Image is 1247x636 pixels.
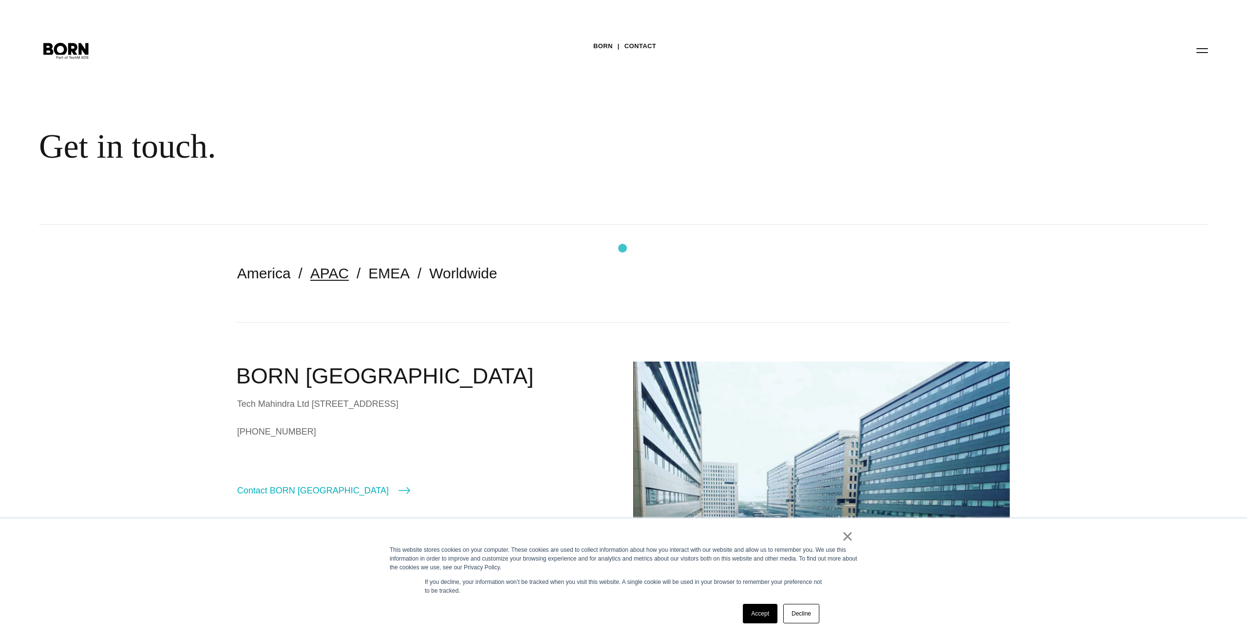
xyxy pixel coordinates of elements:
[1190,40,1214,60] button: Open
[236,362,614,391] h2: BORN [GEOGRAPHIC_DATA]
[593,39,613,54] a: BORN
[237,397,614,411] div: Tech Mahindra Ltd [STREET_ADDRESS]
[237,424,614,439] a: [PHONE_NUMBER]
[310,265,349,281] a: APAC
[237,484,410,497] a: Contact BORN [GEOGRAPHIC_DATA]
[429,265,497,281] a: Worldwide
[743,604,777,623] a: Accept
[624,39,656,54] a: Contact
[390,545,857,572] div: This website stores cookies on your computer. These cookies are used to collect information about...
[842,532,853,541] a: ×
[39,127,594,166] div: Get in touch.
[425,578,822,595] p: If you decline, your information won’t be tracked when you visit this website. A single cookie wi...
[237,265,291,281] a: America
[783,604,819,623] a: Decline
[368,265,410,281] a: EMEA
